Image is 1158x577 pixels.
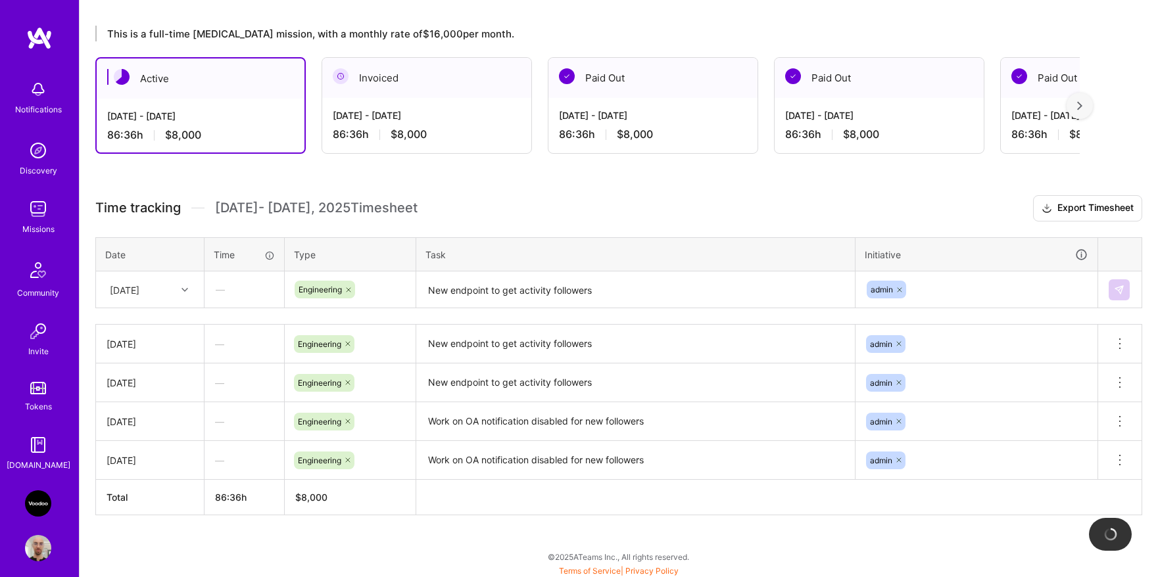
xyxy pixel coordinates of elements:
[25,490,51,517] img: VooDoo (BeReal): Engineering Execution Squad
[559,127,747,141] div: 86:36 h
[114,69,130,85] img: Active
[333,127,521,141] div: 86:36 h
[205,480,285,515] th: 86:36h
[215,200,418,216] span: [DATE] - [DATE] , 2025 Timesheet
[22,535,55,561] a: User Avatar
[559,68,575,84] img: Paid Out
[107,376,193,390] div: [DATE]
[205,272,283,307] div: —
[285,480,416,515] th: $8,000
[333,68,349,84] img: Invoiced
[25,400,52,413] div: Tokens
[17,286,59,300] div: Community
[205,404,284,439] div: —
[1109,279,1131,300] div: null
[1077,101,1082,110] img: right
[1042,202,1052,216] i: icon Download
[559,566,621,576] a: Terms of Service
[107,415,193,428] div: [DATE]
[25,432,51,458] img: guide book
[96,480,205,515] th: Total
[205,327,284,361] div: —
[418,442,854,478] textarea: Work on OA notification disabled for new followers
[22,254,54,286] img: Community
[26,26,53,50] img: logo
[548,58,758,98] div: Paid Out
[1104,528,1117,541] img: loading
[107,337,193,351] div: [DATE]
[418,365,854,401] textarea: New endpoint to get activity followers
[785,127,973,141] div: 86:36 h
[79,540,1158,573] div: © 2025 ATeams Inc., All rights reserved.
[20,164,57,177] div: Discovery
[785,68,801,84] img: Paid Out
[870,417,892,427] span: admin
[785,108,973,122] div: [DATE] - [DATE]
[25,318,51,344] img: Invite
[25,196,51,222] img: teamwork
[871,285,893,294] span: admin
[205,443,284,478] div: —
[559,566,679,576] span: |
[30,382,46,394] img: tokens
[165,128,201,142] span: $8,000
[559,108,747,122] div: [DATE] - [DATE]
[97,58,304,99] div: Active
[7,458,70,472] div: [DOMAIN_NAME]
[107,128,294,142] div: 86:36 h
[843,127,879,141] span: $8,000
[25,535,51,561] img: User Avatar
[15,103,62,116] div: Notifications
[95,26,1080,41] div: This is a full-time [MEDICAL_DATA] mission, with a monthly rate of $16,000 per month.
[418,404,854,440] textarea: Work on OA notification disabled for new followers
[1033,195,1142,221] button: Export Timesheet
[298,417,341,427] span: Engineering
[617,127,653,141] span: $8,000
[870,339,892,349] span: admin
[391,127,427,141] span: $8,000
[214,248,275,262] div: Time
[298,339,341,349] span: Engineering
[870,455,892,465] span: admin
[25,76,51,103] img: bell
[298,378,341,388] span: Engineering
[1069,127,1105,141] span: $8,000
[299,285,342,294] span: Engineering
[1114,285,1124,295] img: Submit
[625,566,679,576] a: Privacy Policy
[107,453,193,467] div: [DATE]
[418,326,854,363] textarea: New endpoint to get activity followers
[870,378,892,388] span: admin
[416,237,856,271] th: Task
[95,200,181,216] span: Time tracking
[418,273,854,308] textarea: New endpoint to get activity followers
[865,247,1088,262] div: Initiative
[205,365,284,400] div: —
[22,490,55,517] a: VooDoo (BeReal): Engineering Execution Squad
[298,455,341,465] span: Engineering
[110,283,139,296] div: [DATE]
[322,58,531,98] div: Invoiced
[96,237,205,271] th: Date
[1011,68,1027,84] img: Paid Out
[333,108,521,122] div: [DATE] - [DATE]
[22,222,55,236] div: Missions
[181,287,188,293] i: icon Chevron
[25,137,51,164] img: discovery
[107,109,294,123] div: [DATE] - [DATE]
[775,58,984,98] div: Paid Out
[285,237,416,271] th: Type
[28,344,49,358] div: Invite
